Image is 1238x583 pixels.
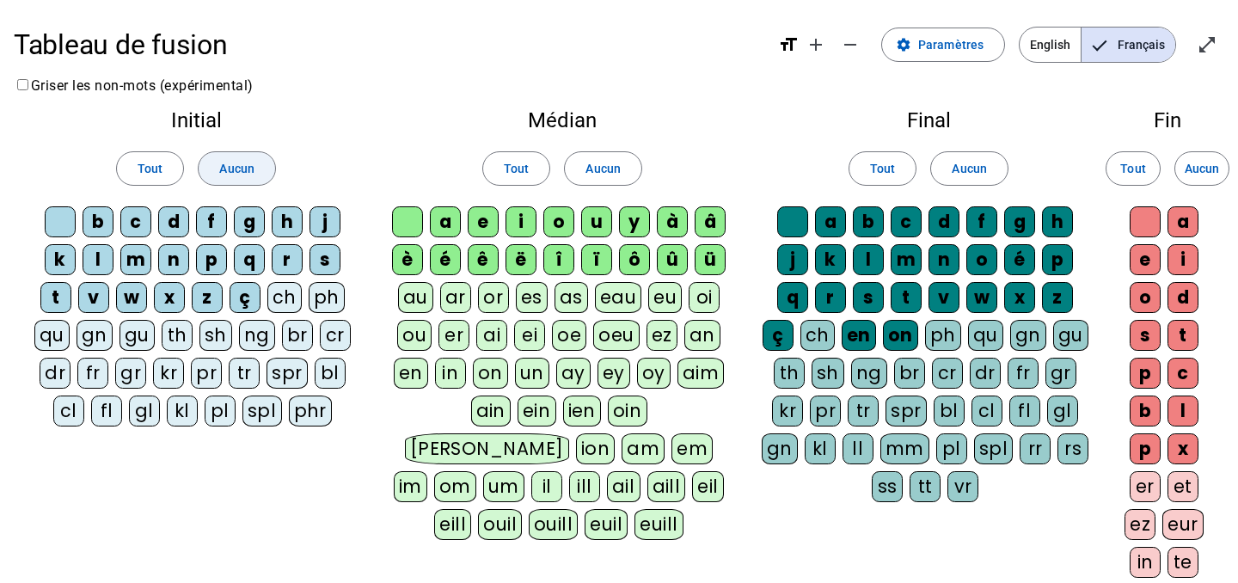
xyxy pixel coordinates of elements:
button: Tout [116,151,184,186]
div: â [695,206,726,237]
div: fl [91,396,122,427]
div: ch [267,282,302,313]
div: ë [506,244,536,275]
div: kr [153,358,184,389]
div: e [468,206,499,237]
div: eur [1162,509,1204,540]
div: bl [934,396,965,427]
div: v [78,282,109,313]
div: en [394,358,428,389]
input: Griser les non-mots (expérimental) [17,79,28,90]
div: dr [970,358,1001,389]
div: cl [971,396,1002,427]
div: ill [569,471,600,502]
div: tr [229,358,260,389]
div: in [435,358,466,389]
div: pr [191,358,222,389]
div: l [83,244,113,275]
span: Tout [504,158,529,179]
div: kl [805,433,836,464]
div: rr [1020,433,1051,464]
div: pl [936,433,967,464]
div: spr [886,396,927,427]
label: Griser les non-mots (expérimental) [14,77,254,94]
div: pr [810,396,841,427]
div: b [83,206,113,237]
div: ü [695,244,726,275]
h2: Final [760,110,1097,131]
button: Aucun [930,151,1008,186]
div: ï [581,244,612,275]
mat-icon: settings [896,37,911,52]
div: vr [947,471,978,502]
div: q [234,244,265,275]
div: th [774,358,805,389]
div: v [929,282,959,313]
div: ç [230,282,260,313]
div: a [1168,206,1198,237]
div: r [815,282,846,313]
button: Diminuer la taille de la police [833,28,867,62]
div: aill [647,471,686,502]
div: g [234,206,265,237]
div: ail [607,471,640,502]
div: br [894,358,925,389]
div: é [1004,244,1035,275]
div: im [394,471,427,502]
div: er [1130,471,1161,502]
div: e [1130,244,1161,275]
div: gr [115,358,146,389]
div: p [1042,244,1073,275]
div: cl [53,396,84,427]
div: h [272,206,303,237]
div: c [120,206,151,237]
div: m [120,244,151,275]
div: g [1004,206,1035,237]
div: ez [647,320,677,351]
div: c [1168,358,1198,389]
div: gl [1047,396,1078,427]
div: x [1168,433,1198,464]
div: f [966,206,997,237]
div: f [196,206,227,237]
div: pl [205,396,236,427]
div: q [777,282,808,313]
button: Aucun [198,151,275,186]
div: am [622,433,665,464]
span: English [1020,28,1081,62]
div: eil [692,471,724,502]
div: on [473,358,508,389]
div: j [309,206,340,237]
h2: Médian [392,110,732,131]
div: u [581,206,612,237]
div: x [1004,282,1035,313]
div: cr [320,320,351,351]
div: s [309,244,340,275]
div: x [154,282,185,313]
div: ien [563,396,602,427]
div: eill [434,509,471,540]
button: Augmenter la taille de la police [799,28,833,62]
div: s [1130,320,1161,351]
div: il [531,471,562,502]
div: ein [518,396,556,427]
div: en [842,320,876,351]
div: r [272,244,303,275]
div: h [1042,206,1073,237]
div: o [543,206,574,237]
div: ph [925,320,961,351]
div: d [1168,282,1198,313]
div: et [1168,471,1198,502]
div: ay [556,358,591,389]
div: es [516,282,548,313]
div: k [45,244,76,275]
div: or [478,282,509,313]
div: d [929,206,959,237]
div: gn [762,433,798,464]
div: gu [1053,320,1088,351]
div: ch [800,320,835,351]
div: ss [872,471,903,502]
div: aim [677,358,725,389]
div: oi [689,282,720,313]
div: phr [289,396,333,427]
